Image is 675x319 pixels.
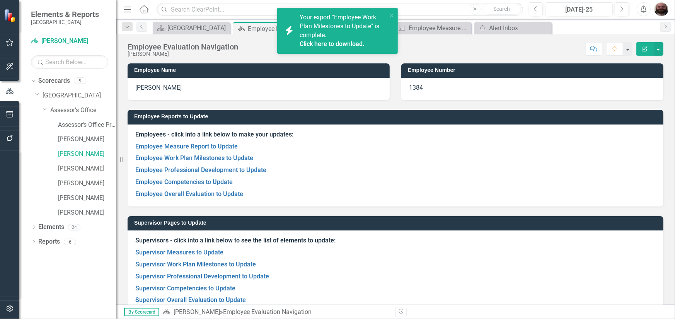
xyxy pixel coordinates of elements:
strong: Supervisors - click into a link below to see the list of elements to update: [135,237,336,244]
a: [GEOGRAPHIC_DATA] [155,23,228,33]
a: Supervisor Measures to Update [135,249,223,256]
a: Employee Competencies to Update [135,178,233,186]
a: Alert Inbox [476,23,550,33]
img: ClearPoint Strategy [4,9,17,22]
img: Christopher Nutgrass [655,2,668,16]
a: Scorecards [38,77,70,85]
a: Employee Work Plan Milestones to Update [135,154,253,162]
a: [PERSON_NAME] [58,179,116,188]
a: Employee Measure Report to Update [135,143,238,150]
div: Employee Evaluation Navigation [128,43,238,51]
a: Supervisor Overall Evaluation to Update [135,296,246,304]
a: [GEOGRAPHIC_DATA] [43,91,116,100]
button: close [389,11,395,20]
a: Employee Measure Report to Update [396,23,469,33]
span: Search [493,6,510,12]
div: [GEOGRAPHIC_DATA] [167,23,228,33]
div: [DATE]-25 [548,5,610,14]
a: [PERSON_NAME] [58,208,116,217]
a: Assessor's Office [50,106,116,115]
div: Employee Evaluation Navigation [223,308,312,316]
span: Elements & Reports [31,10,99,19]
a: Employee Professional Development to Update [135,166,266,174]
div: 9 [74,78,86,84]
h3: Employee Reports to Update [134,114,660,119]
span: By Scorecard [124,308,159,316]
div: » [163,308,390,317]
a: [PERSON_NAME] [58,135,116,144]
h3: Supervisor Pages to Update [134,220,660,226]
a: Reports [38,237,60,246]
a: Supervisor Professional Development to Update [135,273,269,280]
a: [PERSON_NAME] [58,150,116,159]
div: Employee Evaluation Navigation [248,24,309,34]
span: 1384 [409,84,423,91]
strong: Employees - click into a link below to make your updates: [135,131,293,138]
a: Click here to download. [300,40,365,48]
button: Search [482,4,521,15]
input: Search ClearPoint... [157,3,523,16]
small: [GEOGRAPHIC_DATA] [31,19,99,25]
input: Search Below... [31,55,108,69]
a: [PERSON_NAME] [31,37,108,46]
div: [PERSON_NAME] [128,51,238,57]
a: [PERSON_NAME] [58,194,116,203]
a: Supervisor Competencies to Update [135,285,235,292]
div: 24 [68,224,80,230]
span: Your export "Employee Work Plan Milestones to Update" is complete. [300,14,385,48]
p: [PERSON_NAME] [135,84,382,92]
a: Elements [38,223,64,232]
h3: Employee Name [134,67,386,73]
a: Employee Overall Evaluation to Update [135,190,243,198]
div: Employee Measure Report to Update [409,23,469,33]
h3: Employee Number [408,67,660,73]
a: [PERSON_NAME] [58,164,116,173]
a: Supervisor Work Plan Milestones to Update [135,261,256,268]
a: Assessor's Office Program [58,121,116,130]
div: 6 [64,239,76,245]
button: [DATE]-25 [545,2,613,16]
div: Alert Inbox [489,23,550,33]
a: [PERSON_NAME] [174,308,220,316]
